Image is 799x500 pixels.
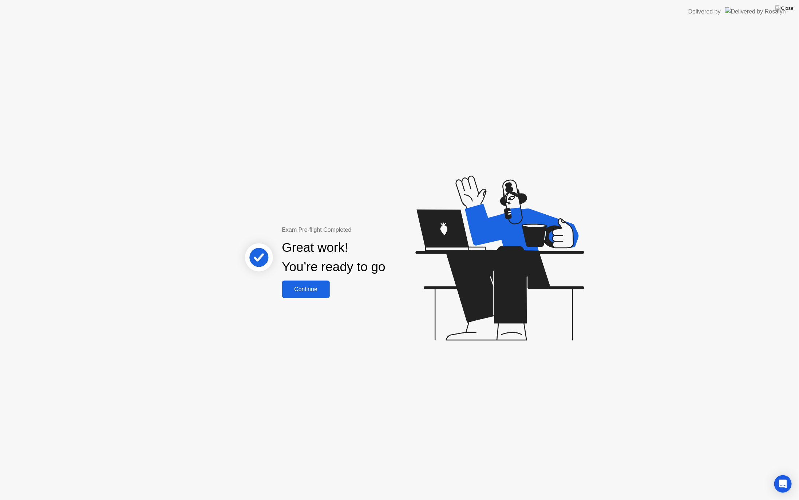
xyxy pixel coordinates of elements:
button: Continue [282,281,330,298]
div: Exam Pre-flight Completed [282,226,432,234]
div: Continue [284,286,328,293]
div: Open Intercom Messenger [774,475,792,493]
img: Delivered by Rosalyn [725,7,786,16]
div: Great work! You’re ready to go [282,238,385,277]
img: Close [775,5,794,11]
div: Delivered by [688,7,721,16]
